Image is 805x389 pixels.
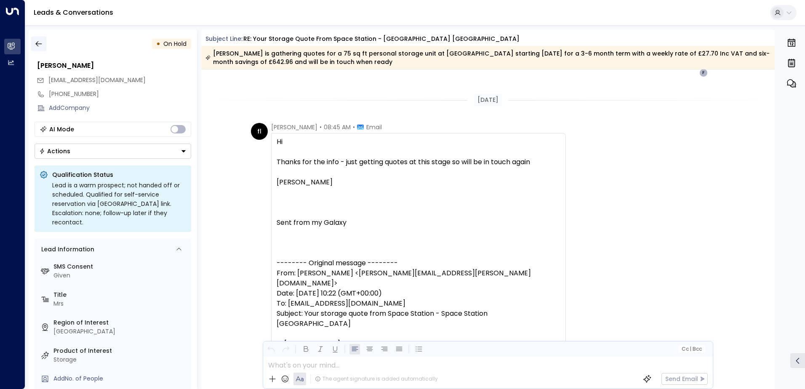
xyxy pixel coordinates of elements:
button: Actions [35,144,191,159]
div: From: [PERSON_NAME] <[PERSON_NAME][EMAIL_ADDRESS][PERSON_NAME][DOMAIN_NAME]> [277,268,560,288]
label: Title [53,290,188,299]
label: Region of Interest [53,318,188,327]
button: Cc|Bcc [678,345,705,353]
div: AddNo. of People [53,374,188,383]
span: • [320,123,322,131]
div: Lead is a warm prospect; not handed off or scheduled. Qualified for self-service reservation via ... [52,181,186,227]
span: On Hold [163,40,187,48]
div: Mrs [53,299,188,308]
span: filaw@hotmail.co.uk [48,76,146,85]
div: Given [53,271,188,280]
div: AI Mode [49,125,74,133]
div: Actions [39,147,70,155]
div: Thanks for the info - just getting quotes at this stage so will be in touch again [277,157,560,167]
div: [GEOGRAPHIC_DATA] [53,327,188,336]
div: Date: [DATE] 10:22 (GMT+00:00) [277,288,560,298]
div: [PERSON_NAME] is gathering quotes for a 75 sq ft personal storage unit at [GEOGRAPHIC_DATA] start... [205,49,770,66]
button: Undo [266,344,276,354]
div: -------- Original message -------- [277,258,560,268]
span: Email [366,123,382,131]
span: Subject Line: [205,35,243,43]
div: [PERSON_NAME] [37,61,191,71]
div: Subject: Your storage quote from Space Station - Space Station [GEOGRAPHIC_DATA] [277,309,560,329]
div: F [699,69,708,77]
div: AddCompany [49,104,191,112]
div: Hi [277,137,560,147]
p: Qualification Status [52,171,186,179]
div: The agent signature is added automatically [315,375,438,383]
div: Storage [53,355,188,364]
span: • [353,123,355,131]
div: Lead Information [38,245,94,254]
span: 08:45 AM [324,123,351,131]
div: To: [EMAIL_ADDRESS][DOMAIN_NAME] [277,298,560,309]
div: Button group with a nested menu [35,144,191,159]
div: [PHONE_NUMBER] [49,90,191,99]
span: [PERSON_NAME] [271,123,317,131]
span: Cc Bcc [681,346,701,352]
div: • [156,36,160,51]
span: [EMAIL_ADDRESS][DOMAIN_NAME] [48,76,146,84]
span: | [690,346,691,352]
div: [PERSON_NAME] [277,177,560,187]
div: Sent from my Galaxy [277,218,560,228]
a: Leads & Conversations [34,8,113,17]
button: Redo [280,344,291,354]
label: Product of Interest [53,346,188,355]
div: [DATE] [474,94,502,106]
div: RE: Your storage quote from Space Station - [GEOGRAPHIC_DATA] [GEOGRAPHIC_DATA] [243,35,520,43]
div: fl [251,123,268,140]
label: SMS Consent [53,262,188,271]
